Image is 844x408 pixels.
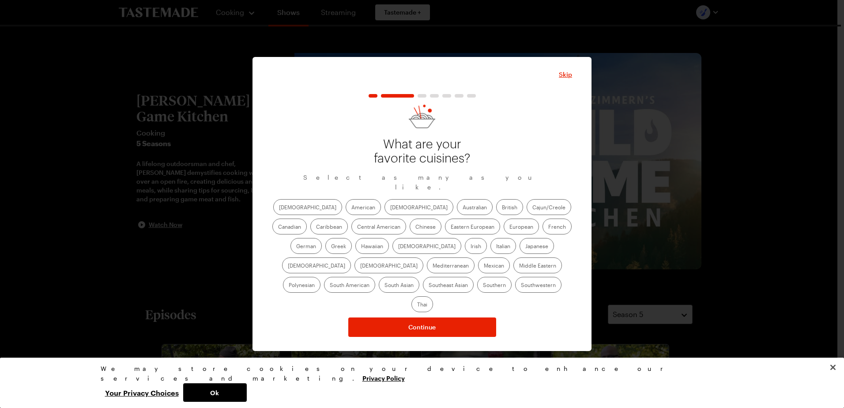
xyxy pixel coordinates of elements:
[351,219,406,234] label: Central American
[101,364,736,402] div: Privacy
[273,199,342,215] label: [DEMOGRAPHIC_DATA]
[392,238,461,254] label: [DEMOGRAPHIC_DATA]
[457,199,493,215] label: Australian
[272,173,572,192] p: Select as many as you like.
[355,238,389,254] label: Hawaiian
[101,364,736,383] div: We may store cookies on your device to enhance our services and marketing.
[478,257,510,273] label: Mexican
[411,296,433,312] label: Thai
[513,257,562,273] label: Middle Eastern
[290,238,322,254] label: German
[379,277,419,293] label: South Asian
[348,317,496,337] button: NextStepButton
[408,323,436,332] span: Continue
[354,257,423,273] label: [DEMOGRAPHIC_DATA]
[427,257,475,273] label: Mediterranean
[101,383,183,402] button: Your Privacy Choices
[362,374,405,382] a: More information about your privacy, opens in a new tab
[384,199,453,215] label: [DEMOGRAPHIC_DATA]
[504,219,539,234] label: European
[369,137,475,166] p: What are your favorite cuisines?
[515,277,561,293] label: Southwestern
[520,238,554,254] label: Japanese
[465,238,487,254] label: Irish
[527,199,571,215] label: Cajun/Creole
[823,358,843,377] button: Close
[496,199,523,215] label: British
[283,277,320,293] label: Polynesian
[346,199,381,215] label: American
[325,238,352,254] label: Greek
[272,219,307,234] label: Canadian
[423,277,474,293] label: Southeast Asian
[410,219,441,234] label: Chinese
[543,219,572,234] label: French
[477,277,512,293] label: Southern
[183,383,247,402] button: Ok
[559,70,572,79] button: Close
[559,70,572,79] span: Skip
[282,257,351,273] label: [DEMOGRAPHIC_DATA]
[310,219,348,234] label: Caribbean
[445,219,500,234] label: Eastern European
[324,277,375,293] label: South American
[490,238,516,254] label: Italian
